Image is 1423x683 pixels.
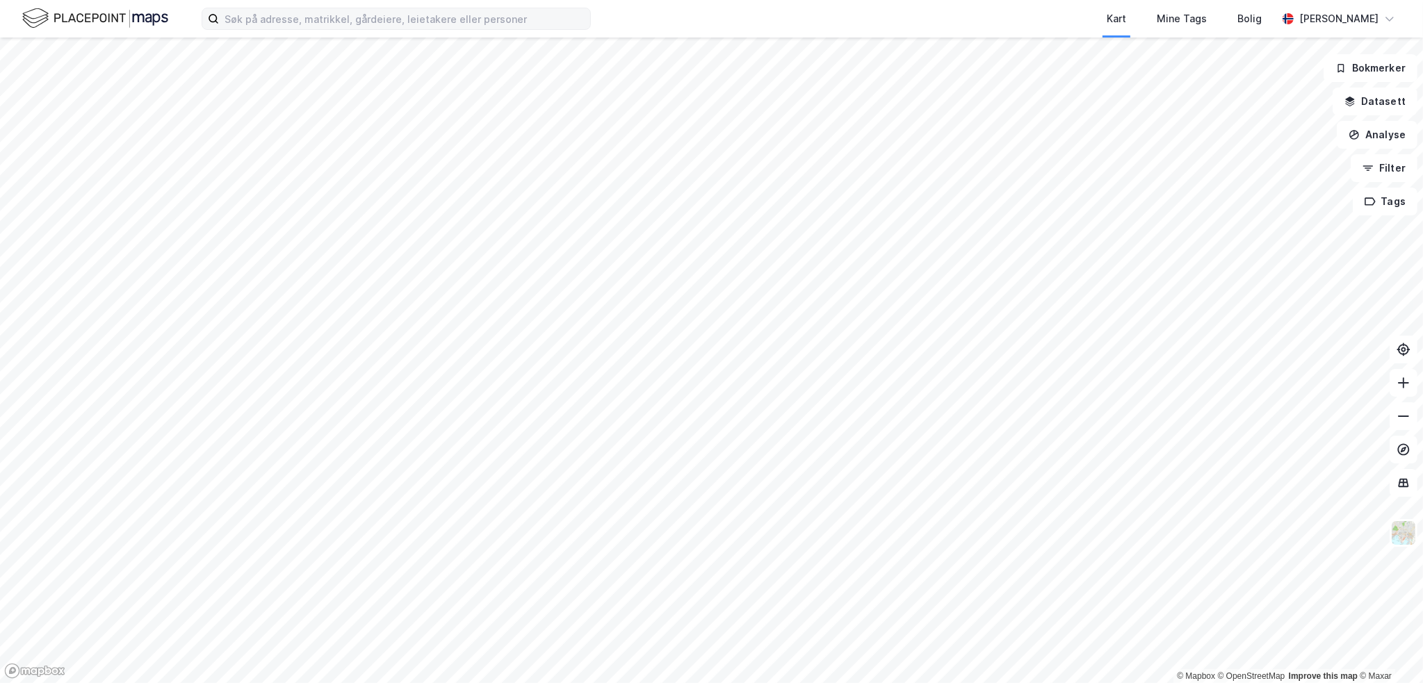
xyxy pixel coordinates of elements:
[1177,671,1215,681] a: Mapbox
[1289,671,1358,681] a: Improve this map
[1390,520,1417,546] img: Z
[1351,154,1417,182] button: Filter
[1299,10,1379,27] div: [PERSON_NAME]
[1353,616,1423,683] iframe: Chat Widget
[1218,671,1285,681] a: OpenStreetMap
[4,663,65,679] a: Mapbox homepage
[1237,10,1262,27] div: Bolig
[1107,10,1126,27] div: Kart
[1324,54,1417,82] button: Bokmerker
[1157,10,1207,27] div: Mine Tags
[22,6,168,31] img: logo.f888ab2527a4732fd821a326f86c7f29.svg
[219,8,590,29] input: Søk på adresse, matrikkel, gårdeiere, leietakere eller personer
[1353,188,1417,215] button: Tags
[1353,616,1423,683] div: Kontrollprogram for chat
[1333,88,1417,115] button: Datasett
[1337,121,1417,149] button: Analyse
